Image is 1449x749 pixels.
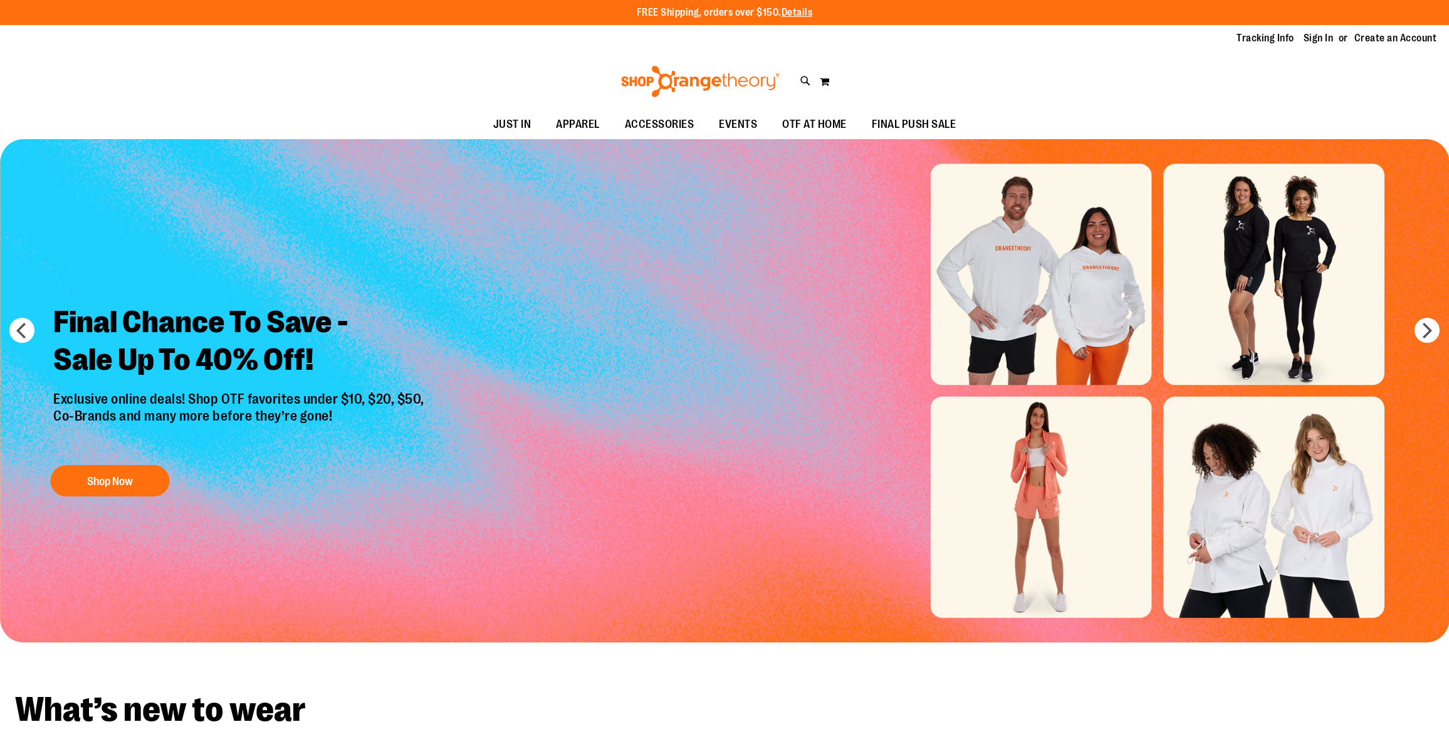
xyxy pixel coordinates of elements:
a: Final Chance To Save -Sale Up To 40% Off! Exclusive online deals! Shop OTF favorites under $10, $... [44,295,437,503]
span: ACCESSORIES [625,110,694,139]
h2: What’s new to wear [15,693,1434,727]
img: Shop Orangetheory [619,66,782,97]
span: FINAL PUSH SALE [872,110,956,139]
span: APPAREL [556,110,600,139]
a: Tracking Info [1237,31,1294,45]
span: EVENTS [719,110,757,139]
a: Create an Account [1354,31,1437,45]
a: Sign In [1304,31,1334,45]
button: Shop Now [50,465,169,496]
h2: Final Chance To Save - Sale Up To 40% Off! [44,295,437,392]
p: FREE Shipping, orders over $150. [637,6,813,20]
span: OTF AT HOME [782,110,847,139]
span: JUST IN [493,110,531,139]
a: Details [782,7,813,18]
button: prev [9,318,34,343]
p: Exclusive online deals! Shop OTF favorites under $10, $20, $50, Co-Brands and many more before th... [44,392,437,453]
button: next [1415,318,1440,343]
